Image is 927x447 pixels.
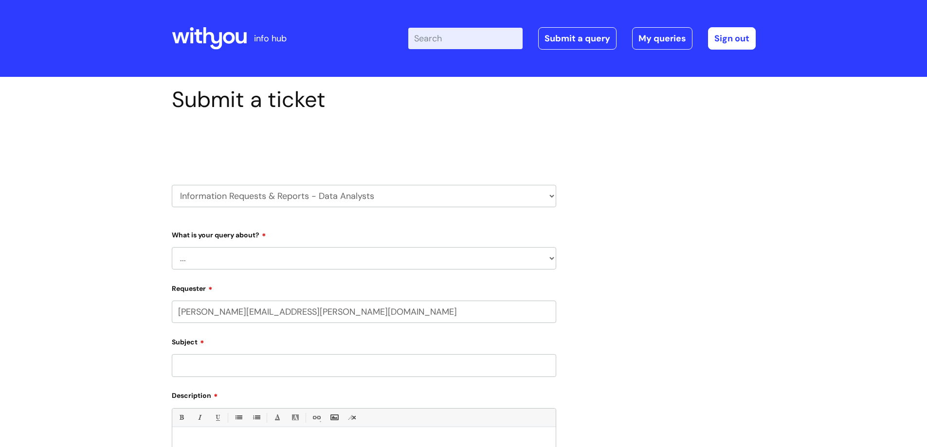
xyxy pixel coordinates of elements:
a: • Unordered List (Ctrl-Shift-7) [232,411,244,424]
h2: Select issue type [172,135,556,153]
h1: Submit a ticket [172,87,556,113]
label: What is your query about? [172,228,556,239]
a: Underline(Ctrl-U) [211,411,223,424]
a: Back Color [289,411,301,424]
label: Requester [172,281,556,293]
a: Italic (Ctrl-I) [193,411,205,424]
input: Search [408,28,523,49]
a: 1. Ordered List (Ctrl-Shift-8) [250,411,262,424]
a: Font Color [271,411,283,424]
p: info hub [254,31,287,46]
a: Link [310,411,322,424]
label: Description [172,388,556,400]
label: Subject [172,335,556,346]
a: Bold (Ctrl-B) [175,411,187,424]
a: Submit a query [538,27,617,50]
a: My queries [632,27,692,50]
div: | - [408,27,756,50]
a: Insert Image... [328,411,340,424]
a: Remove formatting (Ctrl-\) [346,411,358,424]
a: Sign out [708,27,756,50]
input: Email [172,301,556,323]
